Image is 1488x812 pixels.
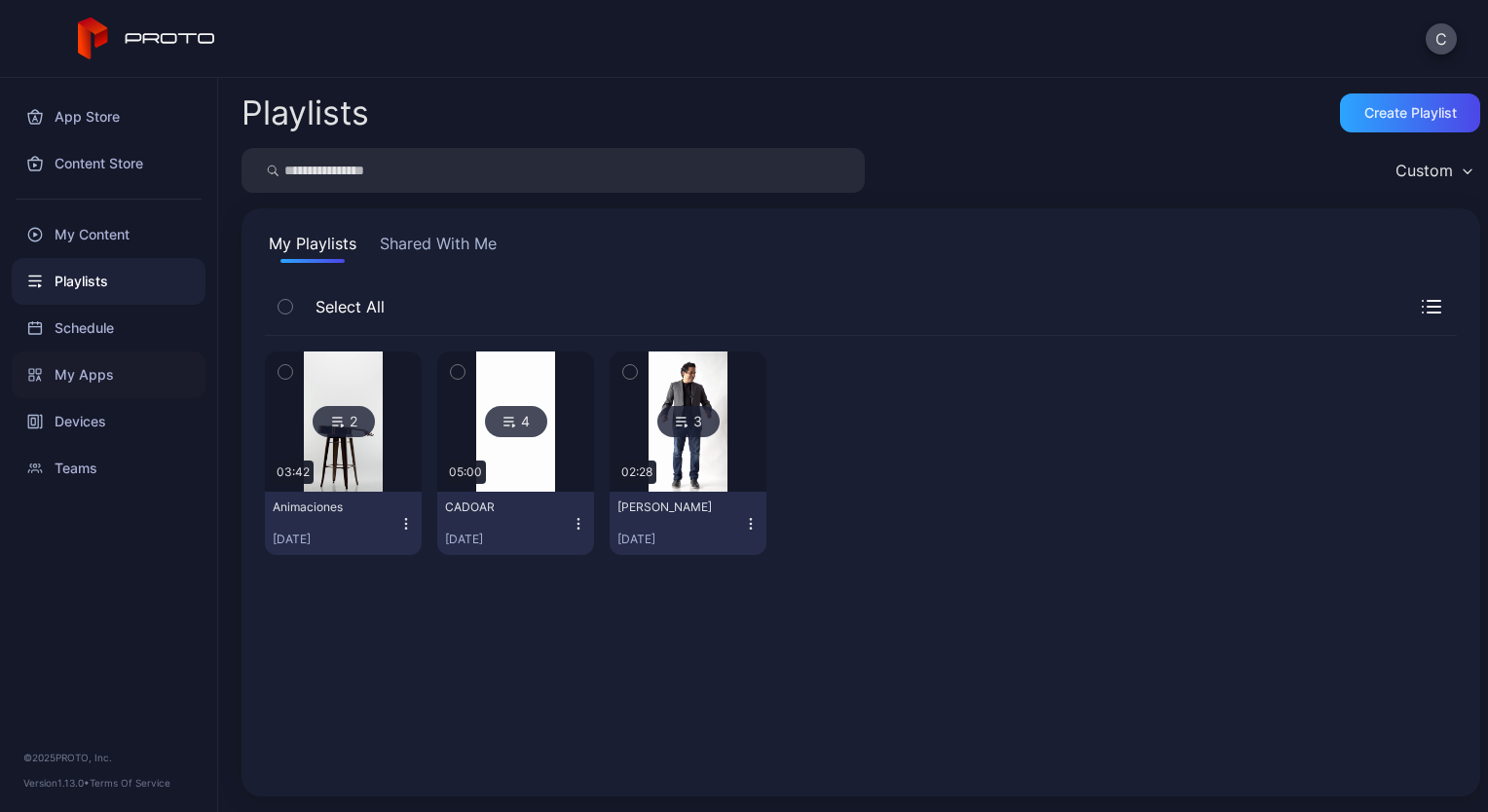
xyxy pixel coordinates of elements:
div: © 2025 PROTO, Inc. [23,750,194,765]
button: [PERSON_NAME][DATE] [610,492,766,555]
div: 4 [485,406,547,437]
a: My Content [12,211,205,258]
div: Create Playlist [1364,105,1457,121]
a: Content Store [12,140,205,187]
a: Devices [12,398,205,445]
a: My Apps [12,351,205,398]
button: Animaciones[DATE] [265,492,422,555]
a: Teams [12,445,205,492]
div: Animaciones [273,499,380,515]
div: 02:28 [617,461,656,484]
a: Playlists [12,258,205,305]
div: 3 [657,406,720,437]
a: Schedule [12,305,205,351]
div: 2 [313,406,375,437]
div: [DATE] [617,532,743,547]
button: CADOAR[DATE] [437,492,594,555]
div: 03:42 [273,461,314,484]
button: Shared With Me [376,232,501,263]
a: Terms Of Service [90,777,170,789]
div: Carlos AI [617,499,725,515]
h2: Playlists [242,95,369,130]
div: [DATE] [273,532,398,547]
button: Create Playlist [1340,93,1480,132]
div: [DATE] [445,532,571,547]
div: 05:00 [445,461,486,484]
a: App Store [12,93,205,140]
button: Custom [1386,148,1480,193]
div: Custom [1395,161,1453,180]
div: CADOAR [445,499,552,515]
button: C [1426,23,1457,55]
span: Version 1.13.0 • [23,777,90,789]
span: Select All [306,295,385,318]
button: My Playlists [265,232,360,263]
